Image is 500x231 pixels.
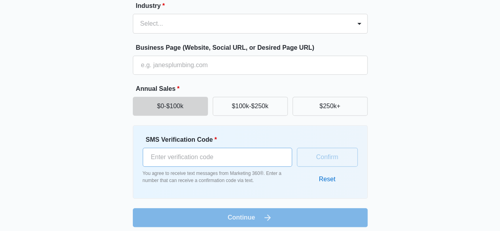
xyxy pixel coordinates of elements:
button: Reset [311,170,343,189]
label: Industry [136,1,371,11]
p: You agree to receive text messages from Marketing 360®. Enter a number that can receive a confirm... [143,170,292,184]
input: e.g. janesplumbing.com [133,56,368,75]
input: Enter verification code [143,148,292,167]
button: $250k+ [292,97,368,116]
label: Business Page (Website, Social URL, or Desired Page URL) [136,43,371,53]
button: $0-$100k [133,97,208,116]
label: Annual Sales [136,84,371,94]
label: SMS Verification Code [146,135,295,145]
button: $100k-$250k [213,97,288,116]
